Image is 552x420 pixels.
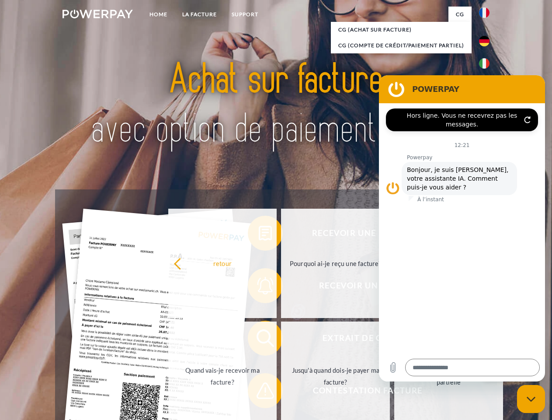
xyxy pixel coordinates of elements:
[479,36,490,46] img: de
[174,364,272,388] div: Quand vais-je recevoir ma facture?
[62,10,133,18] img: logo-powerpay-white.svg
[448,7,472,22] a: CG
[517,385,545,413] iframe: Bouton de lancement de la fenêtre de messagerie, conversation en cours
[331,38,472,53] a: CG (Compte de crédit/paiement partiel)
[175,7,224,22] a: LA FACTURE
[286,257,385,269] div: Pourquoi ai-je reçu une facture?
[479,58,490,69] img: it
[142,7,175,22] a: Home
[286,364,385,388] div: Jusqu'à quand dois-je payer ma facture?
[479,7,490,18] img: fr
[224,7,266,22] a: Support
[379,75,545,381] iframe: Fenêtre de messagerie
[331,22,472,38] a: CG (achat sur facture)
[83,42,469,168] img: title-powerpay_fr.svg
[174,257,272,269] div: retour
